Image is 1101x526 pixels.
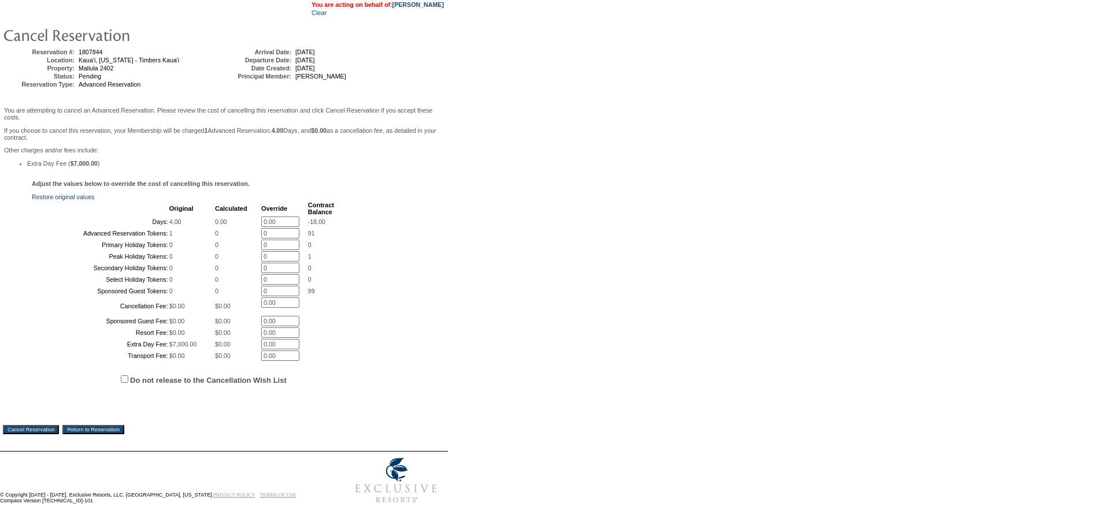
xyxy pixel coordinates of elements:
span: Advanced Reservation [79,81,140,88]
td: Status: [5,73,75,80]
td: Location: [5,57,75,64]
td: Advanced Reservation Tokens: [33,228,168,238]
span: 0 [169,253,173,260]
span: 0 [308,264,312,271]
span: 0 [215,276,218,283]
td: Sponsored Guest Fee: [33,316,168,326]
span: 0 [215,241,218,248]
span: 0.00 [215,218,227,225]
p: You are attempting to cancel an Advanced Reservation. Please review the cost of cancelling this r... [4,107,444,121]
span: Pending [79,73,101,80]
td: Arrival Date: [222,49,291,55]
span: $0.00 [215,352,231,359]
a: [PERSON_NAME] [392,1,444,8]
b: $0.00 [311,127,327,134]
a: PRIVACY POLICY [213,492,255,498]
span: 0 [215,264,218,271]
span: $0.00 [215,329,231,336]
td: Primary Holiday Tokens: [33,240,168,250]
span: [DATE] [295,57,315,64]
li: Extra Day Fee ( ) [27,160,444,167]
td: Days: [33,217,168,227]
span: $0.00 [215,318,231,324]
span: -18.00 [308,218,325,225]
span: 0 [215,230,218,237]
span: $0.00 [215,303,231,309]
span: 0 [215,253,218,260]
b: Calculated [215,205,247,212]
b: Original [169,205,194,212]
td: Departure Date: [222,57,291,64]
td: Cancellation Fee: [33,297,168,315]
span: Maliula 2402 [79,65,113,72]
p: If you choose to cancel this reservation, your Membership will be charged Advanced Reservation, D... [4,127,444,141]
td: Extra Day Fee: [33,339,168,349]
td: Peak Holiday Tokens: [33,251,168,262]
span: 0 [308,276,312,283]
input: Return to Reservation [62,425,124,434]
span: [DATE] [295,65,315,72]
td: Reservation #: [5,49,75,55]
td: Transport Fee: [33,350,168,361]
td: Secondary Holiday Tokens: [33,263,168,273]
span: 0 [169,288,173,294]
input: Cancel Reservation [3,425,59,434]
td: Principal Member: [222,73,291,80]
td: Date Created: [222,65,291,72]
img: pgTtlCancelRes.gif [3,23,234,46]
span: You are acting on behalf of: [312,1,444,8]
span: 0 [215,288,218,294]
span: $0.00 [169,303,185,309]
span: 0 [169,276,173,283]
td: Property: [5,65,75,72]
b: Override [261,205,287,212]
span: $7,000.00 [169,341,197,348]
span: [PERSON_NAME] [295,73,346,80]
span: [DATE] [295,49,315,55]
img: Exclusive Resorts [344,452,448,509]
span: $0.00 [215,341,231,348]
b: $7,000.00 [71,160,98,167]
span: Other charges and/or fees include: [4,107,444,167]
td: Resort Fee: [33,327,168,338]
a: Restore original values [32,193,94,200]
b: Adjust the values below to override the cost of cancelling this reservation. [32,180,250,187]
span: 1 [308,253,312,260]
b: 1 [205,127,208,134]
span: Kaua'i, [US_STATE] - Timbers Kaua'i [79,57,179,64]
span: 99 [308,288,315,294]
span: 91 [308,230,315,237]
a: Clear [312,9,327,16]
span: 0 [308,241,312,248]
span: 0 [169,241,173,248]
span: 1807844 [79,49,103,55]
a: TERMS OF USE [260,492,296,498]
span: $0.00 [169,352,185,359]
b: 4.00 [272,127,284,134]
span: $0.00 [169,318,185,324]
b: Contract Balance [308,202,334,215]
span: $0.00 [169,329,185,336]
span: 1 [169,230,173,237]
td: Reservation Type: [5,81,75,88]
span: 0 [169,264,173,271]
td: Select Holiday Tokens: [33,274,168,285]
label: Do not release to the Cancellation Wish List [130,376,287,385]
td: Sponsored Guest Tokens: [33,286,168,296]
span: 4.00 [169,218,181,225]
